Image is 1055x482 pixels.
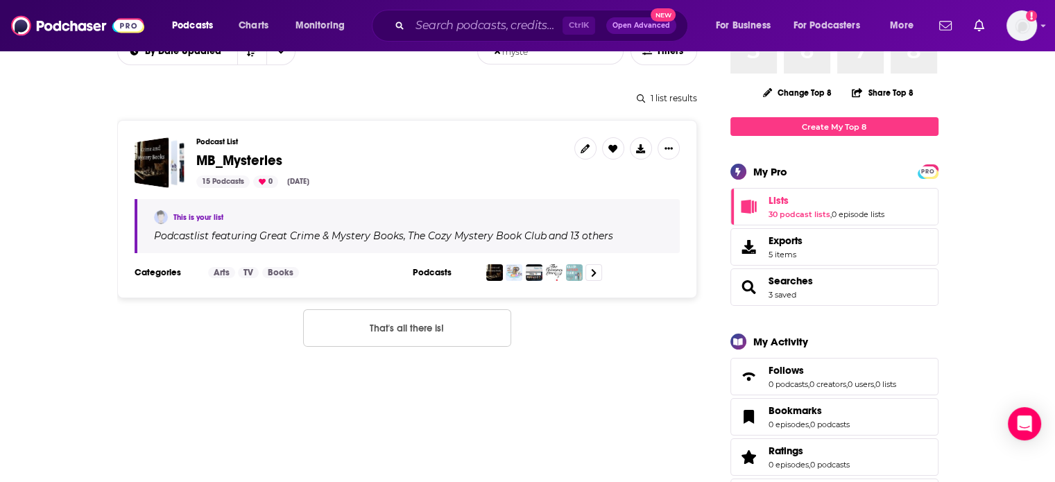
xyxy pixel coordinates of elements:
span: Follows [769,364,804,377]
span: New [651,8,676,21]
span: Lists [769,194,789,207]
a: 0 podcasts [810,420,850,429]
div: My Pro [753,165,787,178]
img: Poisoned Pen Podcast [546,264,563,281]
h3: Podcast List [196,137,563,146]
a: 0 podcasts [769,379,808,389]
span: 5 items [769,250,803,259]
span: Exports [735,237,763,257]
a: Exports [730,228,938,266]
span: By Date Updated [145,46,226,56]
span: Open Advanced [612,22,670,29]
span: , [874,379,875,389]
a: Bookmarks [769,404,850,417]
span: Exports [769,234,803,247]
a: Bookmarks [735,407,763,427]
a: Follows [735,367,763,386]
a: 0 lists [875,379,896,389]
a: MB_Mysteries [135,137,185,188]
h4: Great Crime & Mystery Books [259,230,404,241]
a: Lists [735,197,763,216]
a: 0 users [848,379,874,389]
a: 0 episodes [769,460,809,470]
span: For Business [716,16,771,35]
span: , [808,379,809,389]
span: Lists [730,188,938,225]
a: 0 creators [809,379,846,389]
a: Books [262,267,299,278]
span: PRO [920,166,936,177]
a: Searches [735,277,763,297]
a: Lists [769,194,884,207]
a: 3 saved [769,290,796,300]
span: Ratings [730,438,938,476]
button: open menu [286,15,363,37]
button: Show profile menu [1006,10,1037,41]
a: 0 episodes [769,420,809,429]
span: For Podcasters [794,16,860,35]
button: open menu [784,15,880,37]
div: Podcast list featuring [154,230,663,242]
button: Filters [631,37,697,65]
button: open menu [880,15,931,37]
h4: The Cozy Mystery Book Club [408,230,547,241]
a: The Cozy Mystery Book Club [406,230,547,241]
h3: Podcasts [413,267,475,278]
button: Open AdvancedNew [606,17,676,34]
span: , [830,209,832,219]
svg: Add a profile image [1026,10,1037,21]
span: , [809,420,810,429]
button: Share Top 8 [851,79,914,106]
a: 0 podcasts [810,460,850,470]
a: 0 episode lists [832,209,884,219]
a: TV [238,267,259,278]
button: open menu [706,15,788,37]
p: and 13 others [549,230,613,242]
img: User Profile [1006,10,1037,41]
span: Charts [239,16,268,35]
a: Ratings [769,445,850,457]
a: Great Crime & Mystery Books [257,230,404,241]
a: This is your list [173,213,223,222]
span: Bookmarks [730,398,938,436]
img: Podchaser - Follow, Share and Rate Podcasts [11,12,144,39]
input: Search podcasts, credits, & more... [410,15,563,37]
div: 1 list results [117,93,697,103]
a: Create My Top 8 [730,117,938,136]
a: PRO [920,166,936,176]
a: Ratings [735,447,763,467]
button: open menu [117,46,237,56]
button: Change Top 8 [755,84,841,101]
span: More [890,16,914,35]
span: Ctrl K [563,17,595,35]
span: Ratings [769,445,803,457]
div: My Activity [753,335,808,348]
img: Great Crime & Mystery Books [486,264,503,281]
h3: Categories [135,267,197,278]
span: Podcasts [172,16,213,35]
span: , [809,460,810,470]
div: [DATE] [282,175,315,188]
button: Show More Button [658,137,680,160]
button: Nothing here. [303,309,511,347]
a: 30 podcast lists [769,209,830,219]
h2: Choose List sort [117,37,295,65]
button: open menu [266,38,295,64]
a: Searches [769,275,813,287]
span: Filters [658,46,685,56]
button: Sort Direction [237,38,266,64]
span: Follows [730,358,938,395]
span: Bookmarks [769,404,822,417]
a: Show notifications dropdown [968,14,990,37]
img: Madeleine [154,210,168,224]
img: Killer Author Club [566,264,583,281]
span: Searches [730,268,938,306]
div: 0 [253,175,278,188]
button: open menu [162,15,231,37]
span: , [404,230,406,242]
a: Show notifications dropdown [934,14,957,37]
